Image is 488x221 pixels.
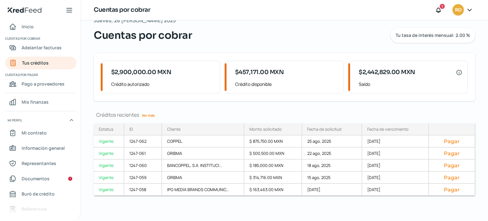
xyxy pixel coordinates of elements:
span: $457,171.00 MXN [235,68,284,77]
span: Cuentas por pagar [5,72,76,78]
div: Créditos recientes [94,111,475,118]
div: $ 163,463.00 MXN [244,184,302,196]
span: Inicio [22,23,34,31]
span: Crédito autorizado [111,80,215,88]
span: Información general [22,144,65,152]
a: Mis finanzas [5,96,77,108]
div: [DATE] [362,184,429,196]
div: $ 875,750.00 MXN [244,135,302,148]
div: Fecha de vencimiento [367,126,409,132]
div: GRIBMA [162,148,244,160]
div: 1247-060 [124,160,162,172]
span: Cuentas por cobrar [94,28,192,43]
div: COPPEL [162,135,244,148]
div: $ 500,500.00 MXN [244,148,302,160]
div: 25 ago, 2025 [302,135,362,148]
div: [DATE] [362,148,429,160]
div: 1247-058 [124,184,162,196]
a: Información general [5,142,77,155]
span: Jueves, 28 [PERSON_NAME] 2025 [94,16,176,25]
span: Documentos [22,175,50,183]
div: $ 185,000.00 MXN [244,160,302,172]
span: 1 [442,3,443,9]
a: Adelantar facturas [5,41,77,54]
button: Pagar [434,162,470,169]
div: Estatus [99,126,113,132]
div: 1247-062 [124,135,162,148]
span: Mis finanzas [22,98,49,106]
div: [DATE] [362,135,429,148]
a: Buró de crédito [5,188,77,200]
div: [DATE] [302,184,362,196]
span: Cuentas por cobrar [5,36,76,41]
a: Ver más [139,110,157,120]
span: $2,900,000.00 MXN [111,68,172,77]
button: Pagar [434,138,470,144]
div: ID [129,126,133,132]
a: Vigente [94,135,124,148]
span: Pago a proveedores [22,80,64,88]
a: Mi contrato [5,127,77,139]
span: Crédito disponible [235,80,339,88]
button: Pagar [434,150,470,156]
div: [DATE] [362,160,429,172]
span: Tus créditos [22,59,49,67]
span: Adelantar facturas [22,44,62,52]
a: Vigente [94,172,124,184]
div: [DATE] [362,172,429,184]
div: 18 ago, 2025 [302,160,362,172]
a: Referencias [5,203,77,216]
h1: Cuentas por cobrar [94,5,150,15]
span: Buró de crédito [22,190,55,198]
span: Mi perfil [8,117,22,123]
div: 22 ago, 2025 [302,148,362,160]
span: RO [455,6,461,14]
div: Monto solicitado [249,126,282,132]
a: Tus créditos [5,57,77,69]
div: IPG MEDIA BRANDS COMMUNIC... [162,184,244,196]
button: Pagar [434,174,470,181]
a: Vigente [94,148,124,160]
span: Tu tasa de interés mensual: 2.00 % [396,33,470,38]
span: Saldo [359,80,462,88]
button: Pagar [434,186,470,193]
a: Vigente [94,184,124,196]
span: Mi contrato [22,129,47,137]
a: Inicio [5,20,77,33]
a: Representantes [5,157,77,170]
span: Referencias [22,205,47,213]
a: Pago a proveedores [5,78,77,90]
div: GRIBMA [162,172,244,184]
span: $2,442,829.00 MXN [359,68,415,77]
div: $ 314,716.00 MXN [244,172,302,184]
div: Cliente [167,126,180,132]
a: Documentos [5,172,77,185]
span: Representantes [22,159,56,167]
div: Fecha de solicitud [307,126,342,132]
div: 1247-059 [124,172,162,184]
a: Vigente [94,160,124,172]
div: BANCOPPEL, S.A. INSTITUCI... [162,160,244,172]
div: 15 ago, 2025 [302,172,362,184]
div: 1247-061 [124,148,162,160]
